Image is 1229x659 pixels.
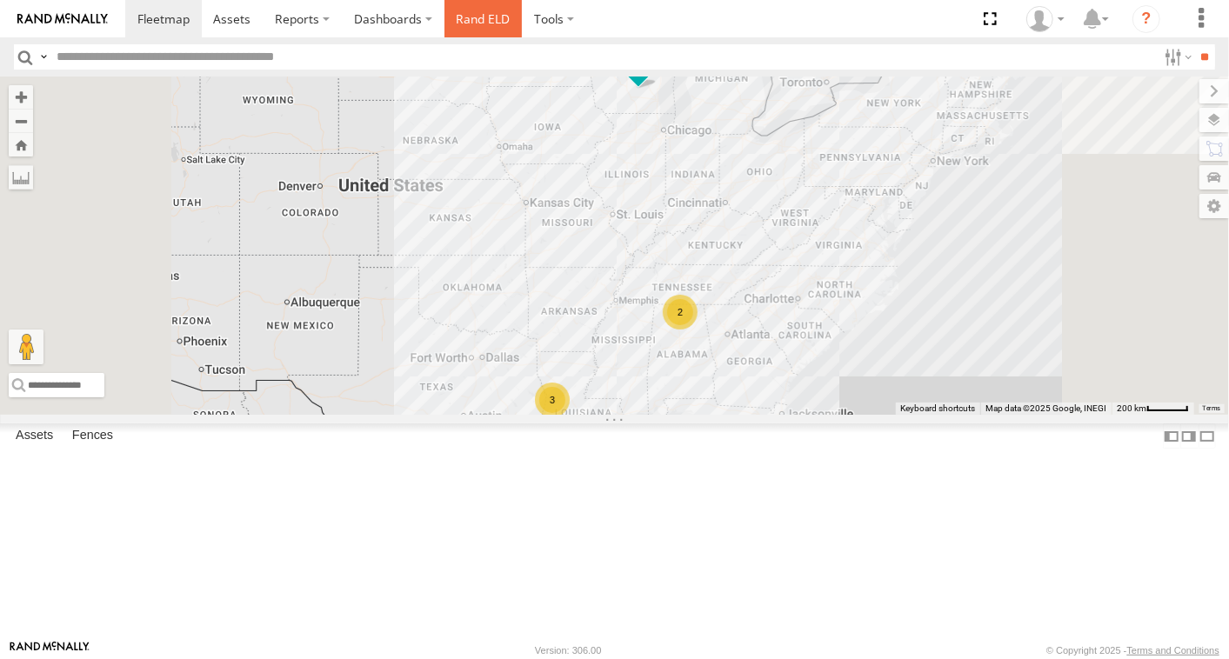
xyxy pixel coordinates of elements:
div: 2 [663,295,698,329]
img: rand-logo.svg [17,13,108,25]
button: Zoom in [9,85,33,109]
a: Terms (opens in new tab) [1203,404,1221,411]
button: Keyboard shortcuts [900,403,975,415]
div: Version: 306.00 [535,645,601,656]
label: Dock Summary Table to the Left [1163,423,1180,449]
div: Scott Ambler [1020,6,1071,32]
i: ? [1132,5,1160,33]
div: 3 [535,383,570,417]
label: Hide Summary Table [1199,423,1216,449]
label: Assets [7,424,62,449]
label: Search Filter Options [1158,44,1195,70]
label: Dock Summary Table to the Right [1180,423,1198,449]
button: Zoom Home [9,133,33,156]
span: 200 km [1117,403,1146,413]
label: Search Query [37,44,50,70]
label: Map Settings [1199,194,1229,218]
label: Measure [9,165,33,190]
button: Drag Pegman onto the map to open Street View [9,329,43,364]
button: Map Scale: 200 km per 45 pixels [1112,403,1194,415]
a: Visit our Website [10,642,90,659]
label: Fences [63,424,122,449]
span: Map data ©2025 Google, INEGI [985,403,1106,413]
a: Terms and Conditions [1127,645,1219,656]
div: © Copyright 2025 - [1046,645,1219,656]
button: Zoom out [9,109,33,133]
